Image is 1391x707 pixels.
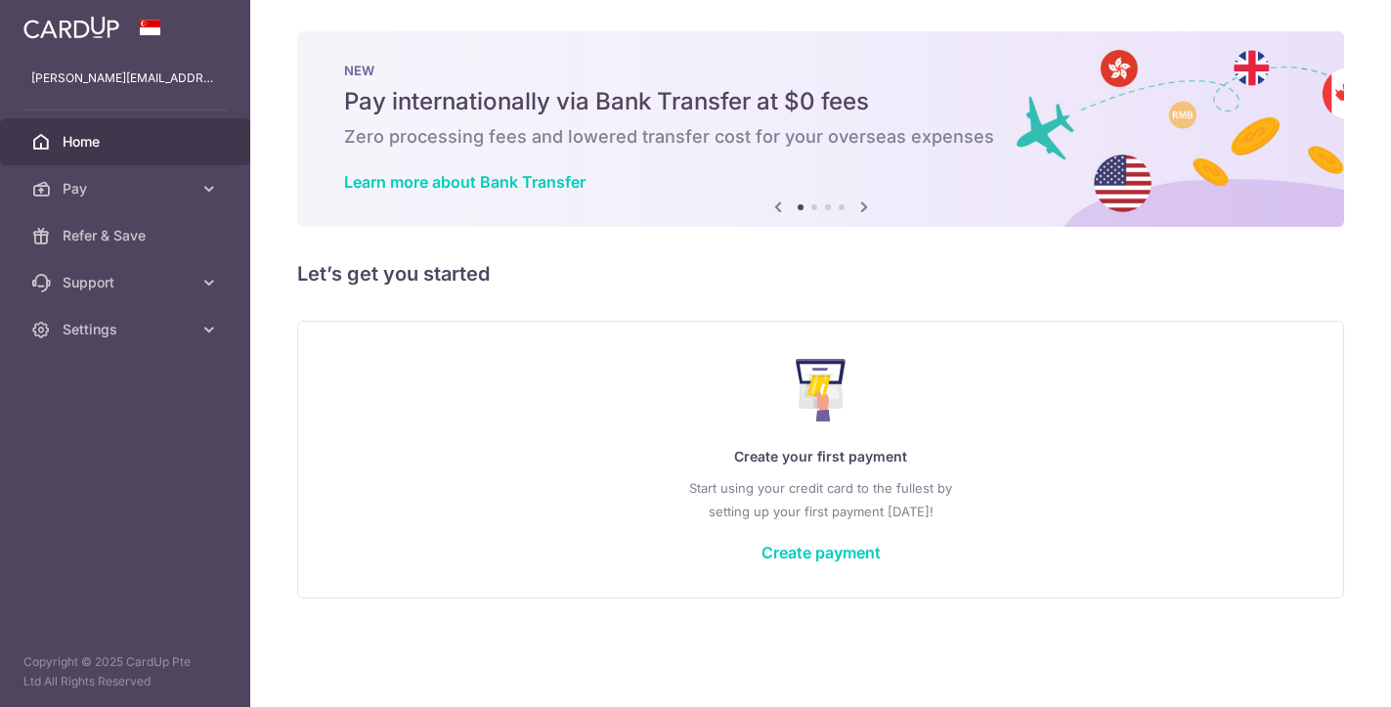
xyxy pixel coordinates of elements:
[344,86,1297,117] h5: Pay internationally via Bank Transfer at $0 fees
[761,543,881,562] a: Create payment
[63,273,192,292] span: Support
[63,179,192,199] span: Pay
[23,16,119,39] img: CardUp
[31,68,219,88] p: [PERSON_NAME][EMAIL_ADDRESS][DOMAIN_NAME]
[297,31,1344,227] img: Bank transfer banner
[337,445,1304,468] p: Create your first payment
[63,320,192,339] span: Settings
[63,226,192,245] span: Refer & Save
[344,125,1297,149] h6: Zero processing fees and lowered transfer cost for your overseas expenses
[297,258,1344,289] h5: Let’s get you started
[796,359,846,421] img: Make Payment
[344,63,1297,78] p: NEW
[337,476,1304,523] p: Start using your credit card to the fullest by setting up your first payment [DATE]!
[63,132,192,152] span: Home
[344,172,586,192] a: Learn more about Bank Transfer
